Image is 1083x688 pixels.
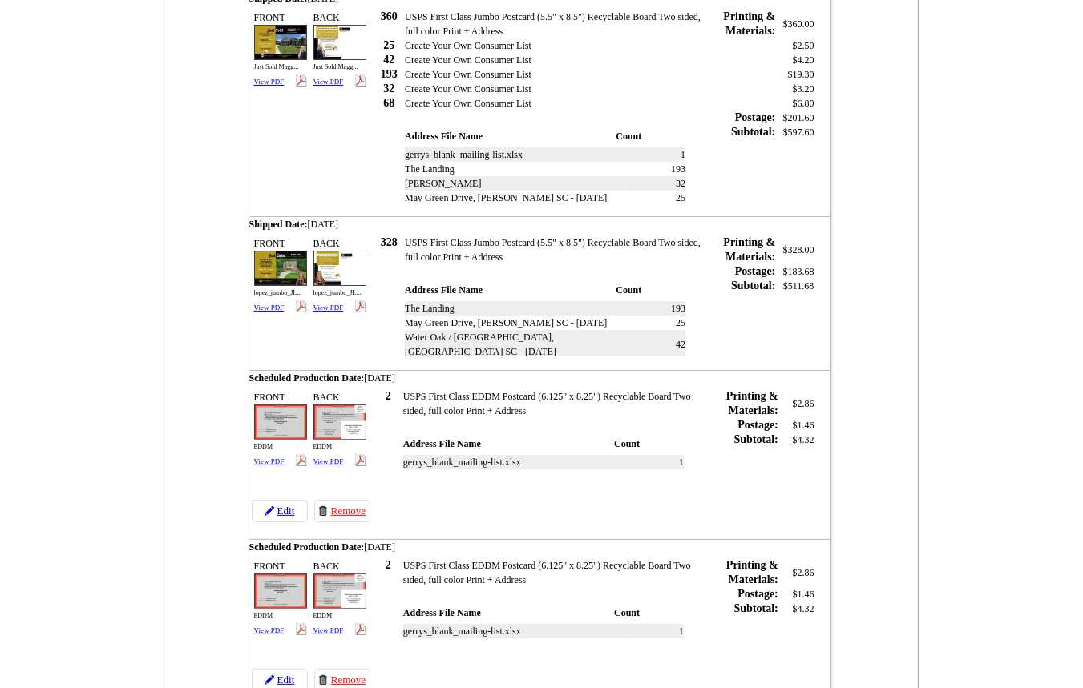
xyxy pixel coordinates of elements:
[625,191,685,205] td: 25
[254,63,299,70] span: Just Sold Magg...
[249,541,365,553] span: Scheduled Production Date:
[403,437,614,451] th: Address File Name
[313,63,358,70] span: Just Sold Magg...
[311,388,369,471] div: BACK
[249,540,830,554] td: [DATE]
[405,316,625,330] td: May Green Drive, [PERSON_NAME] SC - [DATE]
[252,234,309,317] div: FRONT
[775,38,814,53] td: $2.50
[381,68,398,80] strong: 193
[762,316,1083,688] iframe: LiveChat chat widget
[354,454,366,466] img: pdf_logo.png
[405,82,705,96] td: Create Your Own Consumer List
[318,506,328,516] img: trashcan-icon.gif
[624,624,684,638] td: 1
[354,623,366,635] img: pdf_logo.png
[249,372,365,384] span: Scheduled Production Date:
[775,235,814,264] td: $328.00
[311,234,369,317] div: BACK
[775,111,814,125] td: $201.60
[403,558,704,587] td: USPS First Class EDDM Postcard (6.125" x 8.25") Recyclable Board Two sided, full color Print + Ad...
[403,455,624,469] td: gerrys_blank_mailing-list.xlsx
[405,283,616,297] th: Address File Name
[625,316,685,330] td: 25
[249,217,830,231] td: [DATE]
[254,289,302,296] span: lopez_jumbo_JL...
[311,8,369,91] div: BACK
[249,371,830,385] td: [DATE]
[313,289,362,296] span: lopez_jumbo_JL...
[405,129,616,143] th: Address File Name
[775,264,814,279] td: $183.68
[775,53,814,67] td: $4.20
[731,280,775,292] strong: Subtotal:
[381,10,398,22] strong: 360
[405,38,705,53] td: Create Your Own Consumer List
[295,74,307,87] img: pdf_logo.png
[295,300,307,312] img: pdf_logo.png
[405,53,705,67] td: Create Your Own Consumer List
[313,626,344,634] a: View PDF
[249,219,308,230] span: Shipped Date:
[403,389,704,418] td: USPS First Class EDDM Postcard (6.125" x 8.25") Recyclable Board Two sided, full color Print + Ad...
[254,251,307,286] img: small-thumb.jpg
[775,125,814,202] td: $597.60
[313,443,333,450] span: EDDM
[383,54,394,66] strong: 42
[405,235,705,264] td: USPS First Class Jumbo Postcard (5.5" x 8.5") Recyclable Board Two sided, full color Print + Address
[254,25,307,60] img: small-thumb.jpg
[381,236,398,248] strong: 328
[726,559,778,585] strong: Printing & Materials:
[313,25,366,60] img: small-thumb.jpg
[625,176,685,191] td: 32
[737,588,778,600] strong: Postage:
[405,301,625,316] td: The Landing
[737,419,778,431] strong: Postage:
[295,623,307,635] img: pdf_logo.png
[735,111,776,123] strong: Postage:
[313,404,366,440] img: small-thumb.jpg
[405,147,625,162] td: gerrys_blank_mailing-list.xlsx
[625,147,685,162] td: 1
[735,265,776,277] strong: Postage:
[616,129,685,143] th: Count
[311,557,369,640] div: BACK
[405,176,625,191] td: [PERSON_NAME]
[405,96,705,111] td: Create Your Own Consumer List
[265,675,274,685] img: pencil-icon.gif
[313,573,366,609] img: small-thumb.jpg
[313,251,366,286] img: small-thumb.jpg
[313,78,344,86] a: View PDF
[254,404,307,440] img: small-thumb.jpg
[775,67,814,82] td: $19.30
[254,626,285,634] a: View PDF
[254,304,285,312] a: View PDF
[252,388,309,471] div: FRONT
[723,10,775,37] strong: Printing & Materials:
[318,675,328,685] img: trashcan-icon.gif
[403,624,624,638] td: gerrys_blank_mailing-list.xlsx
[405,67,705,82] td: Create Your Own Consumer List
[383,97,394,109] strong: 68
[265,506,274,516] img: pencil-icon.gif
[723,236,775,263] strong: Printing & Materials:
[403,606,614,620] th: Address File Name
[383,82,394,95] strong: 32
[614,437,684,451] th: Count
[726,390,778,416] strong: Printing & Materials:
[775,279,814,356] td: $511.68
[775,96,814,111] td: $6.80
[254,443,273,450] span: EDDM
[254,457,285,465] a: View PDF
[734,602,778,614] strong: Subtotal:
[731,126,775,138] strong: Subtotal:
[314,500,370,522] a: Remove
[405,10,705,38] td: USPS First Class Jumbo Postcard (5.5" x 8.5") Recyclable Board Two sided, full color Print + Address
[625,162,685,176] td: 193
[775,82,814,96] td: $3.20
[295,454,307,466] img: pdf_logo.png
[252,8,309,91] div: FRONT
[614,606,684,620] th: Count
[254,612,273,619] span: EDDM
[625,330,685,359] td: 42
